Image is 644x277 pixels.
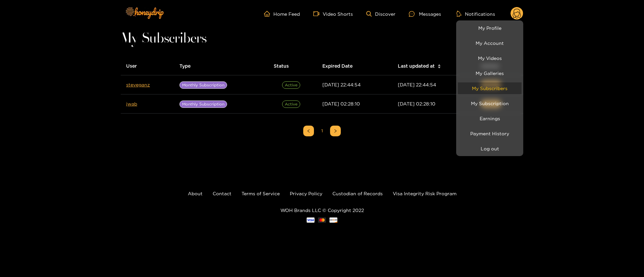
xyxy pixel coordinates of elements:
a: My Galleries [458,67,522,79]
a: Payment History [458,128,522,139]
button: Log out [458,143,522,154]
a: Earnings [458,113,522,124]
a: My Account [458,37,522,49]
a: My Videos [458,52,522,64]
a: My Subscribers [458,82,522,94]
a: My Subscription [458,97,522,109]
a: My Profile [458,22,522,34]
